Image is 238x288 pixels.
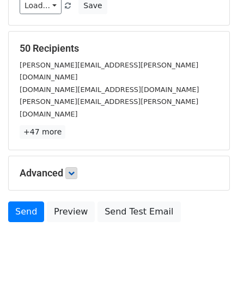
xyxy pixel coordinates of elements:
small: [DOMAIN_NAME][EMAIL_ADDRESS][DOMAIN_NAME] [20,85,199,94]
h5: 50 Recipients [20,42,218,54]
a: +47 more [20,125,65,139]
iframe: Chat Widget [184,236,238,288]
a: Send Test Email [97,201,180,222]
small: [PERSON_NAME][EMAIL_ADDRESS][PERSON_NAME][DOMAIN_NAME] [20,97,198,118]
small: [PERSON_NAME][EMAIL_ADDRESS][PERSON_NAME][DOMAIN_NAME] [20,61,198,82]
a: Send [8,201,44,222]
a: Preview [47,201,95,222]
h5: Advanced [20,167,218,179]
